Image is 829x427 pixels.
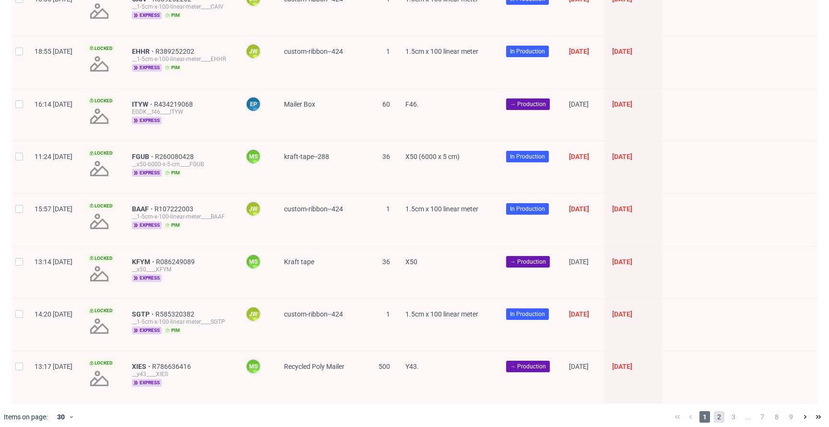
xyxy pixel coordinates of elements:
[164,64,182,72] span: pim
[88,367,111,390] img: no_design.png
[132,64,162,72] span: express
[382,258,390,266] span: 36
[247,360,260,373] figcaption: MS
[132,205,154,213] span: BAAF
[154,205,195,213] a: R107222003
[247,45,260,58] figcaption: JW
[132,363,152,370] a: XIES
[714,411,724,423] span: 2
[699,411,710,423] span: 1
[88,105,111,128] img: no_design.png
[88,210,111,233] img: no_design.png
[132,213,230,220] div: __1-5cm-x-100-linear-meter____BAAF
[152,363,193,370] a: R786636416
[386,48,390,55] span: 1
[510,152,545,161] span: In Production
[405,310,478,318] span: 1.5cm x 100 linear meter
[405,258,417,266] span: X50
[771,411,782,423] span: 8
[35,100,72,108] span: 16:14 [DATE]
[132,266,230,273] div: __x50____KFYM
[569,153,589,160] span: [DATE]
[247,150,260,163] figcaption: MS
[35,363,72,370] span: 13:17 [DATE]
[379,363,390,370] span: 500
[35,310,72,318] span: 14:20 [DATE]
[612,100,632,108] span: [DATE]
[386,310,390,318] span: 1
[132,274,162,282] span: express
[132,48,155,55] span: EHHR
[88,149,115,157] span: Locked
[132,258,156,266] a: KFYM
[569,100,589,108] span: [DATE]
[405,48,478,55] span: 1.5cm x 100 linear meter
[284,258,314,266] span: Kraft tape
[155,153,196,160] span: R260080428
[88,52,111,75] img: no_design.png
[132,327,162,334] span: express
[284,310,343,318] span: custom-ribbon--424
[612,153,632,160] span: [DATE]
[88,315,111,338] img: no_design.png
[247,98,260,111] figcaption: EP
[132,100,154,108] a: ITYW
[164,221,182,229] span: pim
[35,153,72,160] span: 11:24 [DATE]
[132,370,230,378] div: __y43____XIES
[405,205,478,213] span: 1.5cm x 100 linear meter
[386,205,390,213] span: 1
[569,258,589,266] span: [DATE]
[612,258,632,266] span: [DATE]
[88,255,115,262] span: Locked
[247,255,260,268] figcaption: MS
[786,411,796,423] span: 9
[154,100,195,108] a: R434219068
[35,205,72,213] span: 15:57 [DATE]
[132,153,155,160] a: FGUB
[88,359,115,367] span: Locked
[569,363,589,370] span: [DATE]
[728,411,739,423] span: 3
[155,48,196,55] span: R389252202
[284,205,343,213] span: custom-ribbon--424
[569,310,589,318] span: [DATE]
[88,157,111,180] img: no_design.png
[88,307,115,315] span: Locked
[405,100,419,108] span: F46.
[132,108,230,116] div: EGDK__f46____ITYW
[612,48,632,55] span: [DATE]
[132,318,230,326] div: __1-5cm-x-100-linear-meter____SGTP
[155,310,196,318] a: R585320382
[88,97,115,105] span: Locked
[284,48,343,55] span: custom-ribbon--424
[757,411,768,423] span: 7
[612,363,632,370] span: [DATE]
[35,258,72,266] span: 13:14 [DATE]
[164,12,182,19] span: pim
[156,258,197,266] a: R086249089
[247,307,260,321] figcaption: JW
[132,12,162,19] span: express
[569,205,589,213] span: [DATE]
[132,379,162,387] span: express
[743,411,753,423] span: ...
[612,205,632,213] span: [DATE]
[132,3,230,11] div: __1-5cm-x-100-linear-meter____CAIV
[612,310,632,318] span: [DATE]
[510,362,546,371] span: → Production
[35,48,72,55] span: 18:55 [DATE]
[132,169,162,177] span: express
[382,153,390,160] span: 36
[247,202,260,216] figcaption: JW
[51,410,69,424] div: 30
[284,153,329,160] span: kraft-tape--288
